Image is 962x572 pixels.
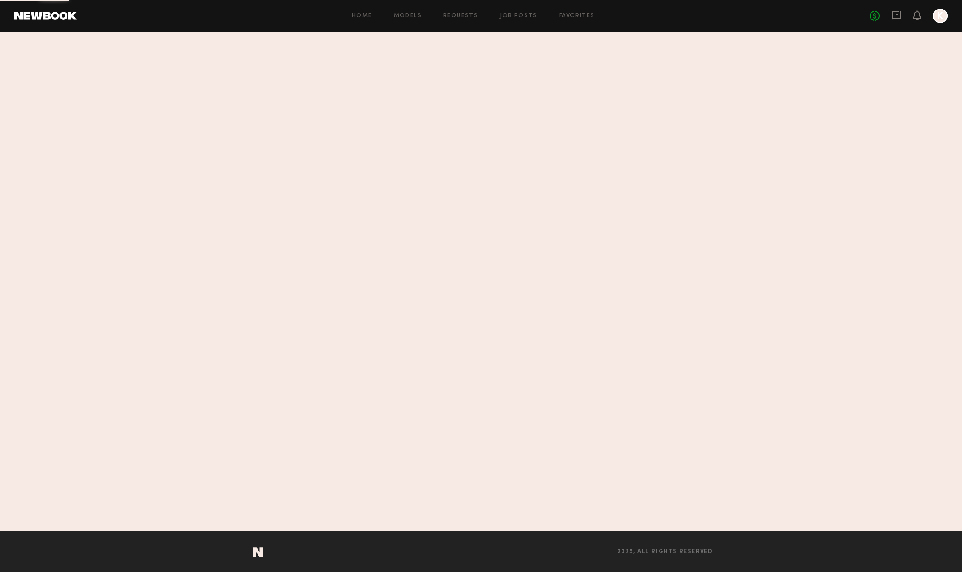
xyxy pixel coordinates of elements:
[352,13,372,19] a: Home
[933,9,948,23] a: K
[394,13,421,19] a: Models
[500,13,537,19] a: Job Posts
[559,13,595,19] a: Favorites
[617,549,713,555] span: 2025, all rights reserved
[443,13,478,19] a: Requests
